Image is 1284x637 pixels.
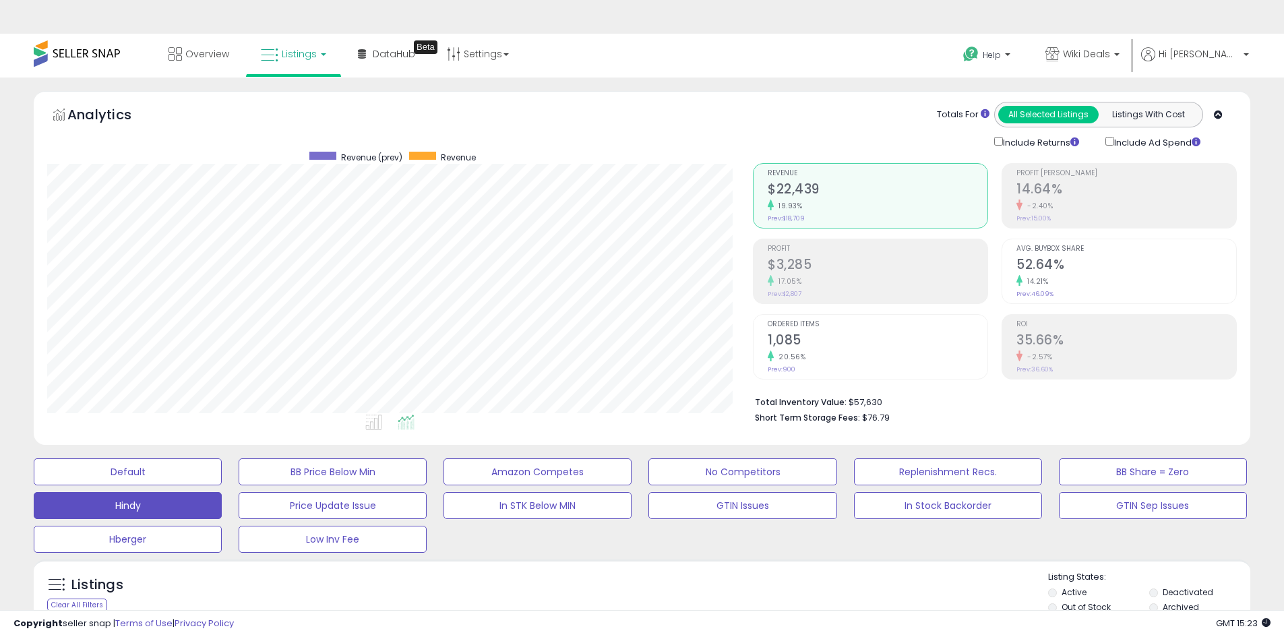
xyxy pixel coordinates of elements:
button: BB Price Below Min [239,458,427,485]
span: Avg. Buybox Share [1016,245,1236,253]
span: Help [983,49,1001,61]
button: Low Inv Fee [239,526,427,553]
a: DataHub [348,34,425,74]
small: Prev: 36.60% [1016,365,1053,373]
span: Wiki Deals [1063,47,1110,61]
button: GTIN Issues [648,492,836,519]
h2: $22,439 [768,181,987,200]
li: $57,630 [755,393,1227,409]
span: 2025-09-17 15:23 GMT [1216,617,1271,630]
i: Get Help [962,46,979,63]
span: Profit [PERSON_NAME] [1016,170,1236,177]
small: 19.93% [774,201,802,211]
a: Help [952,36,1024,78]
h5: Analytics [67,105,158,127]
small: Prev: 46.09% [1016,290,1053,298]
div: Include Ad Spend [1095,134,1222,150]
label: Active [1062,586,1087,598]
span: Overview [185,47,229,61]
span: Hi [PERSON_NAME] [1159,47,1240,61]
small: Prev: 900 [768,365,795,373]
span: ROI [1016,321,1236,328]
div: Totals For [937,109,989,121]
span: Revenue (prev) [341,152,402,163]
small: -2.40% [1022,201,1053,211]
span: Profit [768,245,987,253]
small: -2.57% [1022,352,1052,362]
a: Wiki Deals [1035,34,1130,78]
h2: 35.66% [1016,332,1236,351]
span: DataHub [373,47,415,61]
small: 14.21% [1022,276,1048,286]
button: In STK Below MIN [444,492,632,519]
h2: $3,285 [768,257,987,275]
button: No Competitors [648,458,836,485]
b: Total Inventory Value: [755,396,847,408]
button: BB Share = Zero [1059,458,1247,485]
div: Include Returns [984,134,1095,150]
a: Settings [437,34,519,74]
small: Prev: 15.00% [1016,214,1051,222]
span: Listings [282,47,317,61]
span: Revenue [768,170,987,177]
label: Deactivated [1163,586,1213,598]
button: Default [34,458,222,485]
span: $76.79 [862,411,890,424]
div: Tooltip anchor [414,40,437,54]
strong: Copyright [13,617,63,630]
button: Amazon Competes [444,458,632,485]
small: 20.56% [774,352,805,362]
h5: Listings [71,576,123,595]
button: Listings With Cost [1098,106,1198,123]
button: Replenishment Recs. [854,458,1042,485]
small: Prev: $2,807 [768,290,801,298]
span: Revenue [441,152,476,163]
button: Hberger [34,526,222,553]
button: GTIN Sep Issues [1059,492,1247,519]
b: Short Term Storage Fees: [755,412,860,423]
button: Price Update Issue [239,492,427,519]
button: In Stock Backorder [854,492,1042,519]
button: Hindy [34,492,222,519]
a: Hi [PERSON_NAME] [1141,47,1249,78]
small: Prev: $18,709 [768,214,805,222]
a: Listings [251,34,336,74]
div: seller snap | | [13,617,234,630]
h2: 1,085 [768,332,987,351]
a: Terms of Use [115,617,173,630]
p: Listing States: [1048,571,1250,584]
h2: 52.64% [1016,257,1236,275]
a: Privacy Policy [175,617,234,630]
button: All Selected Listings [998,106,1099,123]
h2: 14.64% [1016,181,1236,200]
small: 17.05% [774,276,801,286]
span: Ordered Items [768,321,987,328]
a: Overview [158,34,239,74]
